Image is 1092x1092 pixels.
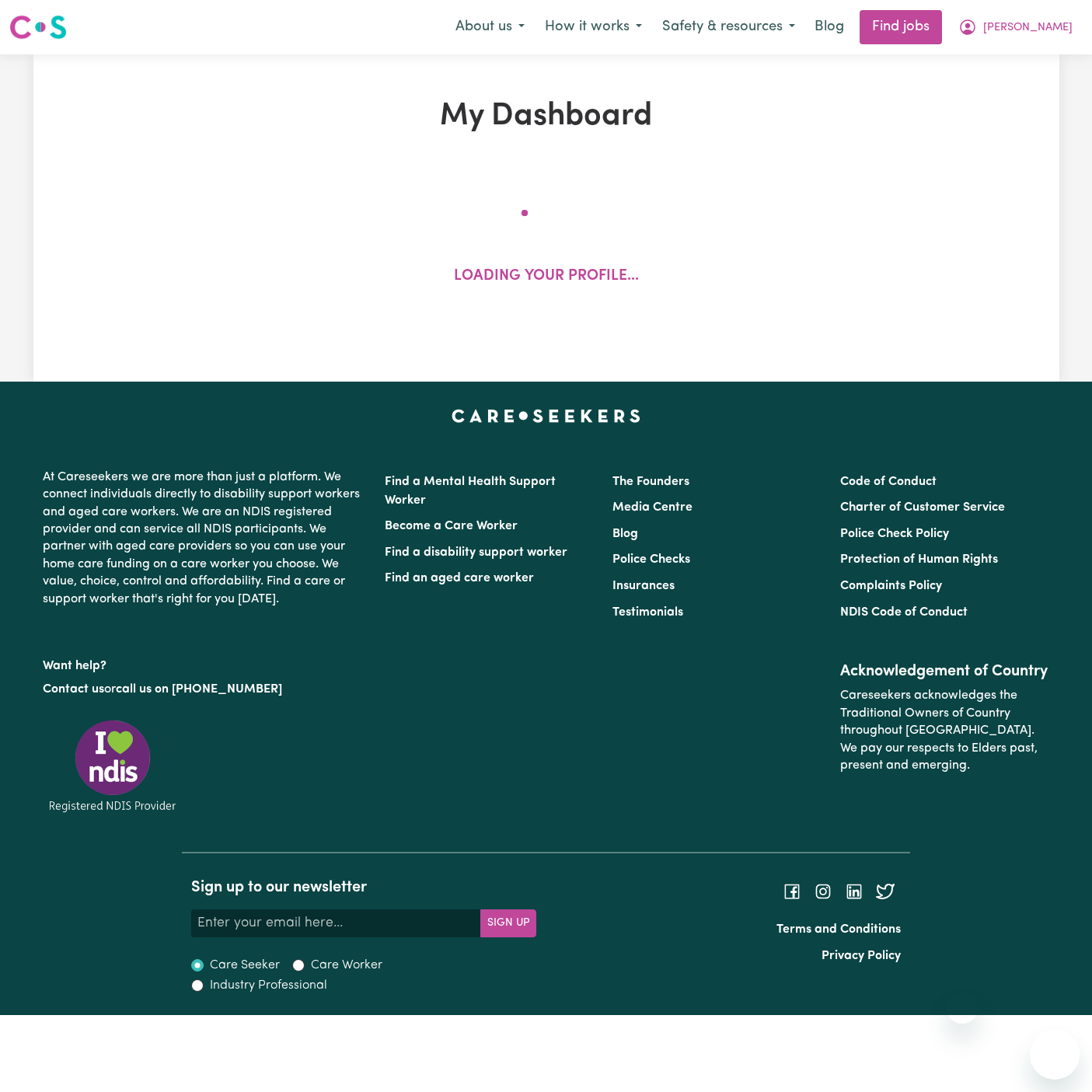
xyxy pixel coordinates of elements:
a: Careseekers home page [452,410,640,422]
a: Find a disability support worker [385,546,567,559]
a: Media Centre [612,501,693,514]
img: Careseekers logo [9,13,67,41]
a: Blog [612,528,638,540]
a: Protection of Human Rights [840,553,998,566]
a: Become a Care Worker [385,520,518,532]
a: Find jobs [860,10,942,44]
a: Follow Careseekers on LinkedIn [845,885,863,898]
button: How it works [535,11,652,44]
a: call us on [PHONE_NUMBER] [116,683,282,696]
a: Code of Conduct [840,476,937,488]
a: NDIS Code of Conduct [840,606,968,619]
a: Follow Careseekers on Instagram [814,885,832,898]
a: Privacy Policy [822,950,901,962]
button: About us [445,11,535,44]
h2: Sign up to our newsletter [191,878,536,897]
a: Insurances [612,580,675,592]
iframe: Button to launch messaging window [1030,1030,1080,1080]
a: Terms and Conditions [776,923,901,936]
iframe: Close message [947,993,978,1024]
a: Follow Careseekers on Facebook [783,885,801,898]
a: Testimonials [612,606,683,619]
img: Registered NDIS provider [43,717,183,815]
p: Want help? [43,651,366,675]
p: or [43,675,366,704]
button: Subscribe [480,909,536,937]
a: Blog [805,10,853,44]
a: Police Check Policy [840,528,949,540]
a: Police Checks [612,553,690,566]
button: Safety & resources [652,11,805,44]
a: Find a Mental Health Support Worker [385,476,556,507]
label: Care Seeker [210,956,280,975]
input: Enter your email here... [191,909,481,937]
p: At Careseekers we are more than just a platform. We connect individuals directly to disability su... [43,462,366,614]
a: Contact us [43,683,104,696]
label: Care Worker [311,956,382,975]
button: My Account [948,11,1083,44]
h2: Acknowledgement of Country [840,662,1049,681]
a: Find an aged care worker [385,572,534,584]
a: Complaints Policy [840,580,942,592]
a: The Founders [612,476,689,488]
h1: My Dashboard [214,98,879,135]
span: [PERSON_NAME] [983,19,1073,37]
label: Industry Professional [210,976,327,995]
a: Follow Careseekers on Twitter [876,885,895,898]
p: Loading your profile... [454,266,639,288]
a: Careseekers logo [9,9,67,45]
p: Careseekers acknowledges the Traditional Owners of Country throughout [GEOGRAPHIC_DATA]. We pay o... [840,681,1049,780]
a: Charter of Customer Service [840,501,1005,514]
